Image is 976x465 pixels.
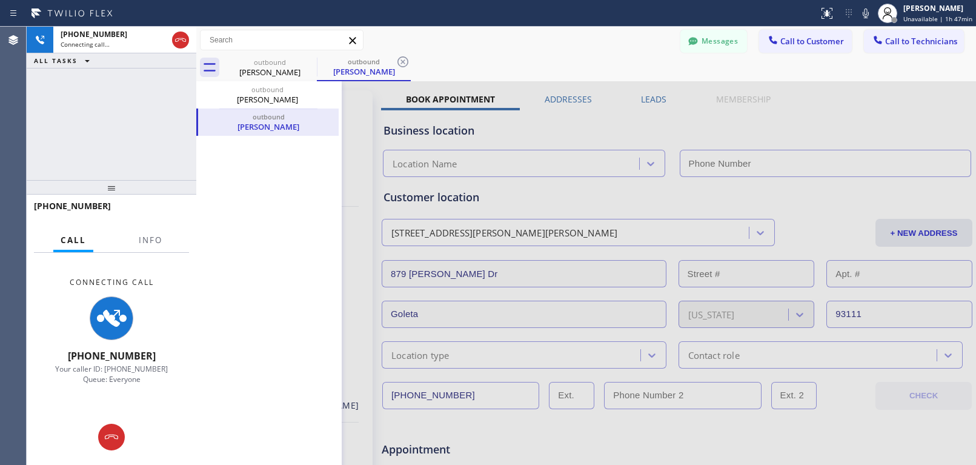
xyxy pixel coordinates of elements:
[55,364,168,384] span: Your caller ID: [PHONE_NUMBER] Queue: Everyone
[53,229,93,252] button: Call
[201,30,363,50] input: Search
[61,235,86,246] span: Call
[885,36,957,47] span: Call to Technicians
[903,3,972,13] div: [PERSON_NAME]
[199,112,337,121] div: outbound
[224,54,316,81] div: Matt Knutson
[27,53,102,68] button: ALL TASKS
[61,40,110,49] span: Connecting call…
[131,229,170,252] button: Info
[61,29,127,39] span: [PHONE_NUMBER]
[318,66,410,77] div: [PERSON_NAME]
[198,81,337,109] div: Matt Knutson
[224,58,316,67] div: outbound
[857,5,874,22] button: Mute
[680,30,747,53] button: Messages
[199,109,337,136] div: Matt Knutson
[34,200,111,212] span: [PHONE_NUMBER]
[98,424,125,450] button: Hang up
[224,67,316,78] div: [PERSON_NAME]
[318,54,410,80] div: Matt Knutson
[759,30,852,53] button: Call to Customer
[780,36,844,47] span: Call to Customer
[318,57,410,66] div: outbound
[70,277,154,287] span: Connecting Call
[68,349,156,363] span: [PHONE_NUMBER]
[199,121,337,132] div: [PERSON_NAME]
[34,56,78,65] span: ALL TASKS
[198,94,337,105] div: [PERSON_NAME]
[864,30,964,53] button: Call to Technicians
[198,85,337,94] div: outbound
[139,235,162,246] span: Info
[903,15,972,23] span: Unavailable | 1h 47min
[172,32,189,49] button: Hang up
